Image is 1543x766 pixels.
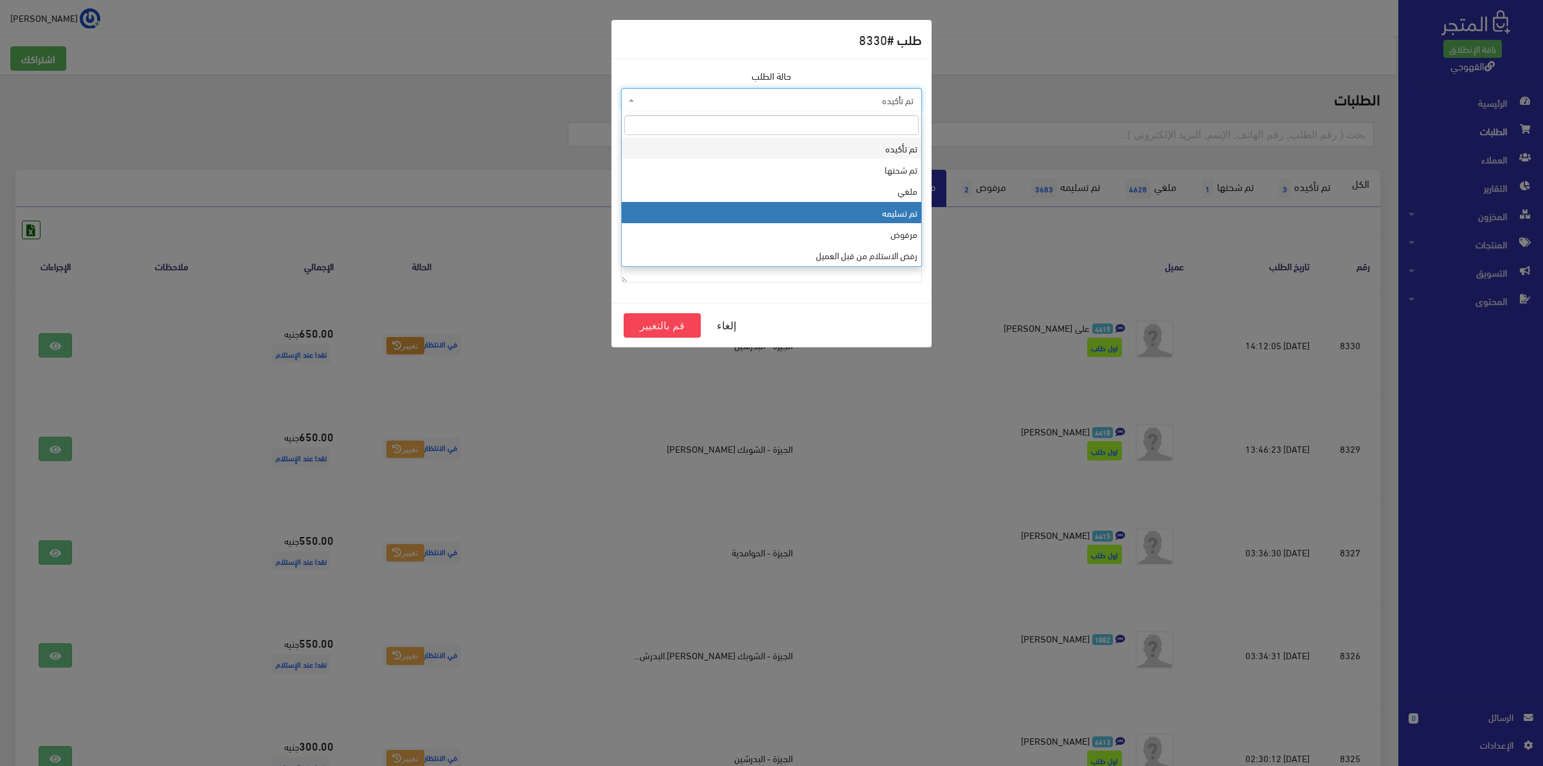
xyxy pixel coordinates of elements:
[622,244,921,266] li: رفض الاستلام من قبل العميل
[622,202,921,223] li: تم تسليمه
[622,159,921,180] li: تم شحنها
[622,138,921,159] li: تم تأكيده
[622,223,921,244] li: مرفوض
[624,313,701,338] button: قم بالتغيير
[622,180,921,201] li: ملغي
[621,88,922,113] span: تم تأكيده
[859,27,887,51] span: 8330
[637,94,914,107] span: تم تأكيده
[701,313,752,338] button: إلغاء
[752,69,791,83] label: حالة الطلب
[859,30,922,49] h5: طلب #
